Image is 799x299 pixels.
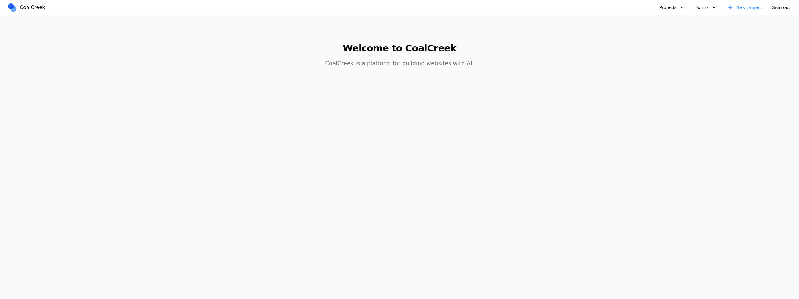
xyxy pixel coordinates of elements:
[692,2,721,12] button: Forms
[7,3,48,12] a: CoalCreek
[723,2,766,12] a: New project
[280,43,519,54] h1: Welcome to CoalCreek
[20,4,45,11] span: CoalCreek
[280,59,519,68] p: CoalCreek is a platform for building websites with AI.
[656,2,689,12] button: Projects
[768,2,794,12] button: Sign out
